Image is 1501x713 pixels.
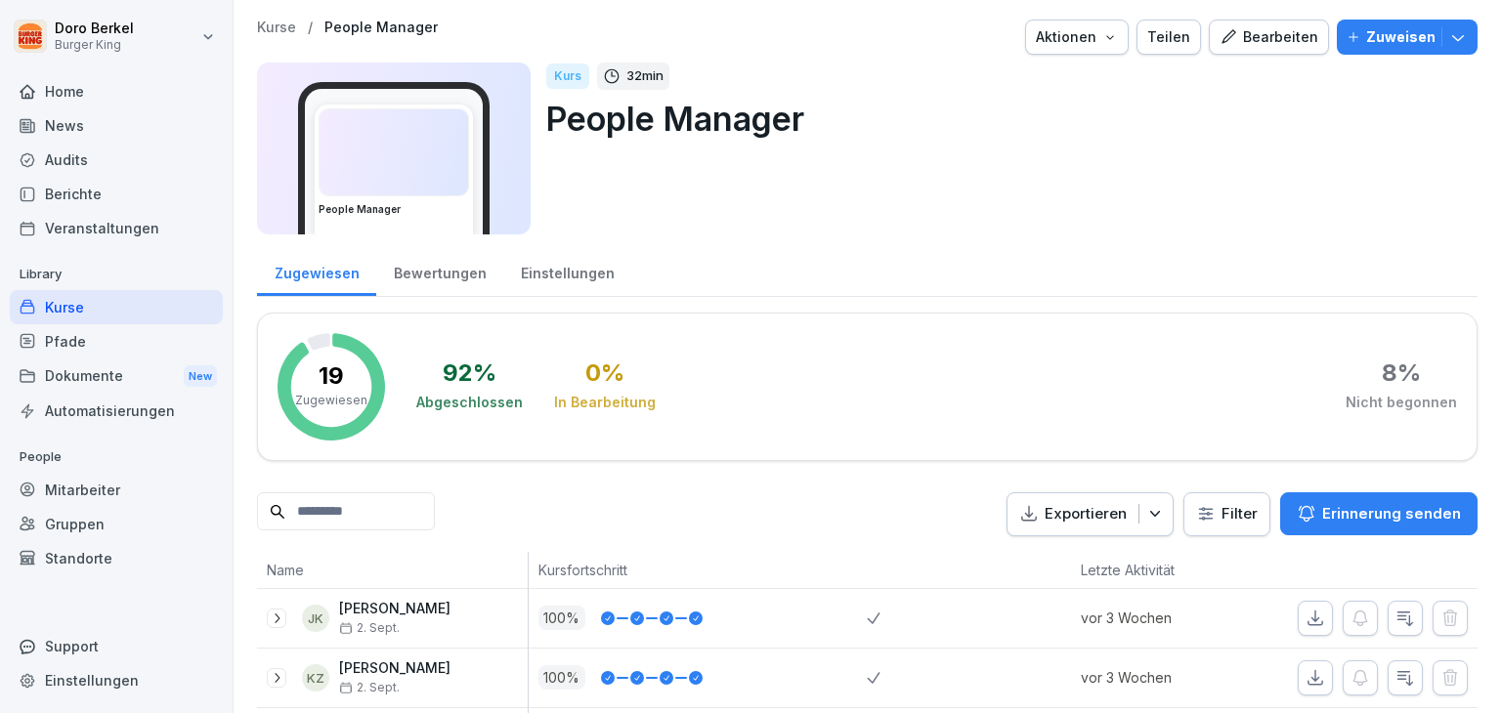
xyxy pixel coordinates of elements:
[1007,492,1174,536] button: Exportieren
[1209,20,1329,55] button: Bearbeiten
[1036,26,1118,48] div: Aktionen
[1366,26,1436,48] p: Zuweisen
[503,246,631,296] a: Einstellungen
[1184,493,1269,535] button: Filter
[538,560,858,580] p: Kursfortschritt
[1196,504,1258,524] div: Filter
[10,629,223,663] div: Support
[10,507,223,541] a: Gruppen
[339,681,400,694] span: 2. Sept.
[1081,667,1240,688] p: vor 3 Wochen
[10,441,223,473] p: People
[55,38,134,52] p: Burger King
[10,143,223,177] a: Audits
[10,324,223,358] a: Pfade
[319,202,469,217] h3: People Manager
[324,20,438,36] a: People Manager
[376,246,503,296] a: Bewertungen
[10,259,223,290] p: Library
[1025,20,1129,55] button: Aktionen
[1220,26,1318,48] div: Bearbeiten
[184,365,217,388] div: New
[546,63,589,89] div: Kurs
[257,246,376,296] a: Zugewiesen
[308,20,313,36] p: /
[10,211,223,245] a: Veranstaltungen
[1136,20,1201,55] button: Teilen
[10,74,223,108] a: Home
[1346,393,1457,412] div: Nicht begonnen
[585,361,624,385] div: 0 %
[10,541,223,575] a: Standorte
[10,177,223,211] a: Berichte
[10,473,223,507] a: Mitarbeiter
[339,621,400,635] span: 2. Sept.
[302,605,329,632] div: JK
[443,361,496,385] div: 92 %
[1382,361,1421,385] div: 8 %
[295,392,367,409] p: Zugewiesen
[10,358,223,395] div: Dokumente
[302,664,329,692] div: KZ
[10,108,223,143] a: News
[267,560,518,580] p: Name
[416,393,523,412] div: Abgeschlossen
[1081,608,1240,628] p: vor 3 Wochen
[1147,26,1190,48] div: Teilen
[339,660,450,677] p: [PERSON_NAME]
[1322,503,1461,524] p: Erinnerung senden
[10,358,223,395] a: DokumenteNew
[538,606,585,630] p: 100 %
[554,393,656,412] div: In Bearbeitung
[546,94,1462,144] p: People Manager
[1081,560,1230,580] p: Letzte Aktivität
[257,20,296,36] a: Kurse
[319,364,344,388] p: 19
[55,21,134,37] p: Doro Berkel
[1045,503,1127,525] p: Exportieren
[626,66,664,86] p: 32 min
[538,665,585,690] p: 100 %
[10,290,223,324] a: Kurse
[10,394,223,428] a: Automatisierungen
[1280,492,1478,535] button: Erinnerung senden
[1337,20,1478,55] button: Zuweisen
[10,663,223,697] a: Einstellungen
[339,601,450,617] p: [PERSON_NAME]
